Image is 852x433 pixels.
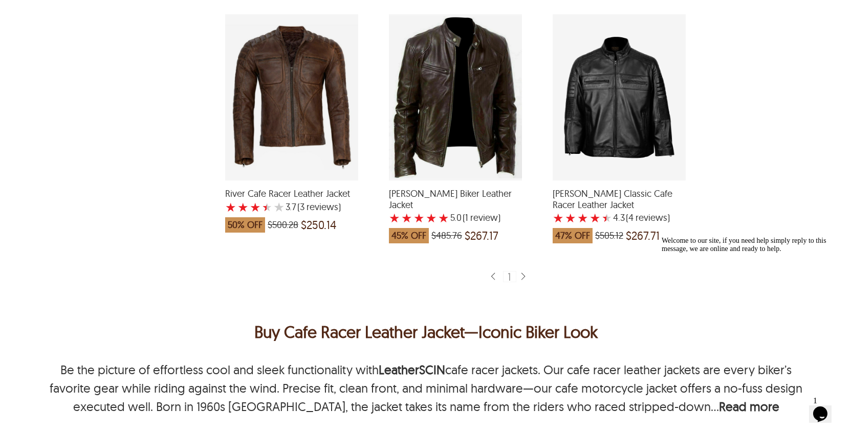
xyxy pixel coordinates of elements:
[4,4,169,20] span: Welcome to our site, if you need help simply reply to this message, we are online and ready to help.
[389,174,522,248] a: Roy Sheepskin Biker Leather Jacket with a 5 Star Rating 1 Product Review which was at a price of ...
[519,272,527,282] img: sprite-icon
[389,188,522,210] span: Roy Sheepskin Biker Leather Jacket
[633,213,667,223] span: reviews
[468,213,498,223] span: review
[225,217,265,233] span: 50% OFF
[553,213,564,223] label: 1 rating
[225,174,358,238] a: River Cafe Racer Leather Jacket with a 3.666666666666666 Star Rating 3 Product Review which was a...
[297,202,341,212] span: )
[273,202,285,212] label: 5 rating
[426,213,437,223] label: 4 rating
[503,271,516,282] div: 1
[304,202,338,212] span: reviews
[809,392,842,423] iframe: chat widget
[626,213,633,223] span: (4
[250,202,261,212] label: 3 rating
[577,213,588,223] label: 3 rating
[553,174,686,248] a: Shawn Classic Cafe Racer Leather Jacket with a 4.25 Star Rating 4 Product Review which was at a p...
[626,213,670,223] span: )
[401,213,412,223] label: 2 rating
[286,202,296,212] label: 3.7
[438,213,449,223] label: 5 rating
[465,231,498,241] span: $267.17
[268,220,298,230] span: $500.28
[719,399,779,414] b: Read more
[225,202,236,212] label: 1 rating
[379,362,445,377] a: LeatherSCIN
[553,228,593,243] span: 47% OFF
[658,233,842,387] iframe: chat widget
[413,213,425,223] label: 3 rating
[225,188,358,199] span: River Cafe Racer Leather Jacket
[389,213,400,223] label: 1 rating
[389,228,429,243] span: 45% OFF
[431,231,462,241] span: $485.76
[42,320,810,344] p: Buy Cafe Racer Leather Jacket—Iconic Biker Look
[613,213,625,223] label: 4.3
[237,202,249,212] label: 2 rating
[602,213,612,223] label: 5 rating
[463,213,500,223] span: )
[301,220,336,230] span: $250.14
[156,399,719,414] p: Born in 1960s [GEOGRAPHIC_DATA], the jacket takes its name from the riders who raced stripped-dow...
[50,362,802,414] p: Be the picture of effortless cool and sleek functionality with cafe racer jackets. Our cafe racer...
[262,202,272,212] label: 4 rating
[595,231,623,241] span: $505.12
[297,202,304,212] span: (3
[42,320,810,344] h1: <p>Buy Cafe Racer Leather Jacket&mdash;Iconic Biker Look</p>
[450,213,462,223] label: 5.0
[4,4,188,20] div: Welcome to our site, if you need help simply reply to this message, we are online and ready to help.
[626,231,660,241] span: $267.71
[463,213,468,223] span: (1
[553,188,686,210] span: Shawn Classic Cafe Racer Leather Jacket
[565,213,576,223] label: 2 rating
[489,272,497,282] img: sprite-icon
[589,213,601,223] label: 4 rating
